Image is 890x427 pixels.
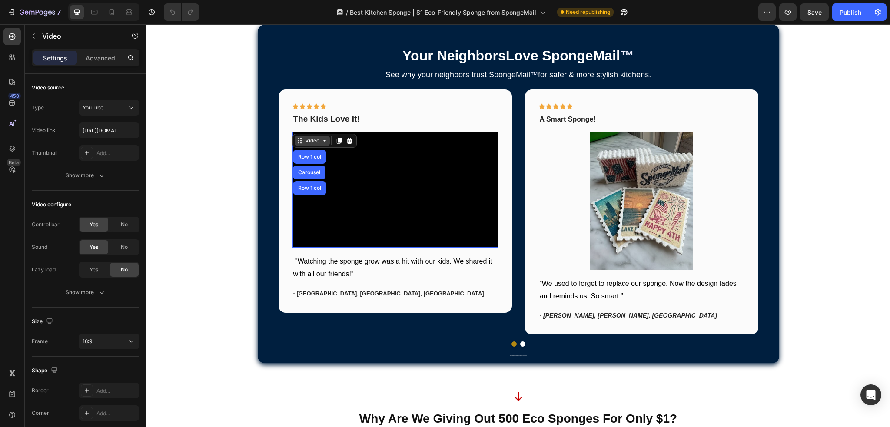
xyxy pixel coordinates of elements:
[83,104,103,111] span: YouTube
[150,130,176,135] div: Row 1 col
[79,100,139,116] button: YouTube
[164,3,199,21] div: Undo/Redo
[8,93,21,99] div: 450
[7,159,21,166] div: Beta
[157,113,175,120] div: Video
[369,46,384,55] span: Mail
[32,285,139,300] button: Show more
[32,409,49,417] div: Corner
[90,243,98,251] span: Yes
[444,108,547,245] img: eco-kitchen-sponges-social-proof
[618,181,631,195] button: Carousel Next Arrow
[86,53,115,63] p: Advanced
[150,146,176,151] div: Carousel
[90,266,98,274] span: Yes
[32,266,56,274] div: Lazy load
[42,31,116,41] p: Video
[365,317,370,322] button: Dot
[393,255,590,275] span: “We used to forget to replace our sponge. Now the design fades and reminds us. So smart.”
[393,91,449,99] span: A Smart Sponge!
[146,24,890,427] iframe: Design area
[32,126,56,134] div: Video link
[32,387,49,394] div: Border
[860,384,881,405] div: Open Intercom Messenger
[807,9,822,16] span: Save
[96,387,137,395] div: Add...
[32,104,44,112] div: Type
[147,89,351,100] p: The Kids Love It!
[32,84,64,92] div: Video source
[350,8,536,17] span: Best Kitchen Sponge | $1 Eco-Friendly Sponge from SpongeMail
[32,149,58,157] div: Thumbnail
[79,122,139,138] input: Insert video url here
[3,3,65,21] button: 7
[840,8,861,17] div: Publish
[832,3,869,21] button: Publish
[239,46,369,55] span: See why your neighbors trust Sponge
[32,243,47,251] div: Sound
[146,108,352,223] iframe: Video
[800,3,829,21] button: Save
[32,316,55,328] div: Size
[32,201,71,209] div: Video configure
[393,288,571,295] i: - [PERSON_NAME], [PERSON_NAME], [GEOGRAPHIC_DATA]
[43,53,67,63] p: Settings
[79,334,139,349] button: 16:9
[121,221,128,228] span: No
[66,288,106,297] div: Show more
[96,149,137,157] div: Add...
[566,8,610,16] span: Need republishing
[32,365,60,377] div: Shape
[57,7,61,17] p: 7
[121,266,128,274] span: No
[66,171,106,180] div: Show more
[147,233,346,253] span: "Watching the sponge grow was a hit with our kids. We shared it with all our friends!”
[392,46,407,55] span: for s
[147,265,351,274] p: - [GEOGRAPHIC_DATA], [GEOGRAPHIC_DATA], [GEOGRAPHIC_DATA]
[384,46,392,55] span: ™
[407,46,505,55] span: afer & more stylish kitchens.
[121,243,128,251] span: No
[96,410,137,417] div: Add...
[32,338,48,345] div: Frame
[363,331,380,331] span: Tag us at @spongemail and use #spongemail for a chance to win your next month free!
[346,8,348,17] span: /
[90,221,98,228] span: Yes
[32,168,139,183] button: Show more
[374,317,379,322] button: Dot
[83,338,92,344] span: 16:9
[150,161,176,166] div: Row 1 col
[32,221,60,228] div: Control bar
[213,387,531,401] strong: Why Are We Giving Out 500 Eco Sponges For Only $1?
